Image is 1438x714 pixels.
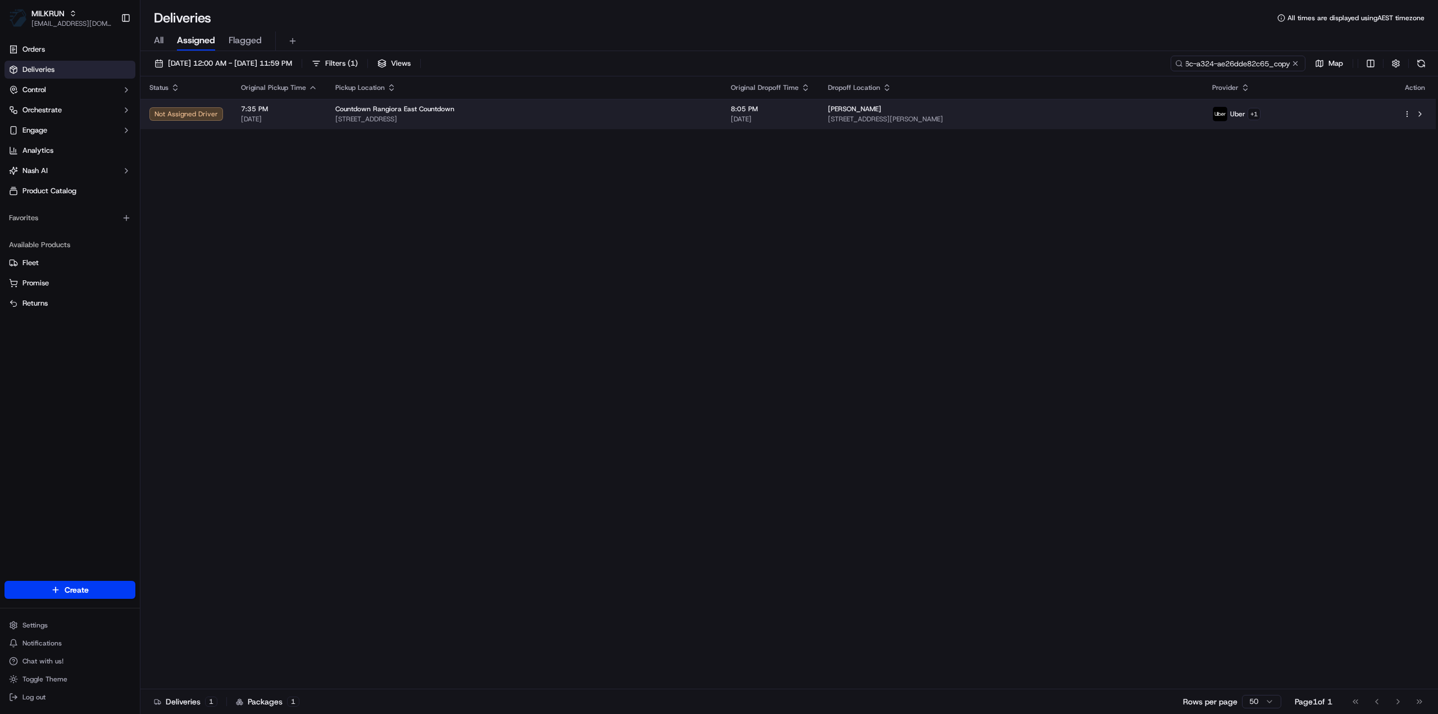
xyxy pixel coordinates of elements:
button: Log out [4,689,135,705]
span: Fleet [22,258,39,268]
a: Orders [4,40,135,58]
button: Engage [4,121,135,139]
span: ( 1 ) [348,58,358,69]
span: Returns [22,298,48,308]
span: Provider [1212,83,1239,92]
span: Dropoff Location [828,83,880,92]
div: Deliveries [154,696,217,707]
div: Action [1403,83,1427,92]
button: MILKRUNMILKRUN[EMAIL_ADDRESS][DOMAIN_NAME] [4,4,116,31]
div: Available Products [4,236,135,254]
img: uber-new-logo.jpeg [1213,107,1227,121]
p: Rows per page [1183,696,1237,707]
a: Fleet [9,258,131,268]
span: [DATE] [241,115,317,124]
span: Product Catalog [22,186,76,196]
span: All times are displayed using AEST timezone [1287,13,1425,22]
span: Assigned [177,34,215,47]
span: Promise [22,278,49,288]
span: Nash AI [22,166,48,176]
span: Engage [22,125,47,135]
span: Settings [22,621,48,630]
span: Create [65,584,89,595]
span: 7:35 PM [241,104,317,113]
button: Settings [4,617,135,633]
span: Uber [1230,110,1245,119]
span: Status [149,83,169,92]
button: Control [4,81,135,99]
div: Favorites [4,209,135,227]
span: [DATE] [731,115,810,124]
a: Product Catalog [4,182,135,200]
button: Chat with us! [4,653,135,669]
span: [PERSON_NAME] [828,104,881,113]
button: Map [1310,56,1348,71]
div: Packages [236,696,299,707]
span: Orders [22,44,45,54]
button: Create [4,581,135,599]
span: Deliveries [22,65,54,75]
a: Analytics [4,142,135,160]
button: Toggle Theme [4,671,135,687]
span: Views [391,58,411,69]
button: +1 [1248,108,1260,120]
span: [STREET_ADDRESS][PERSON_NAME] [828,115,1194,124]
h1: Deliveries [154,9,211,27]
span: Pickup Location [335,83,385,92]
span: 8:05 PM [731,104,810,113]
span: Orchestrate [22,105,62,115]
button: Notifications [4,635,135,651]
span: All [154,34,163,47]
span: Countdown Rangiora East Countdown [335,104,454,113]
button: Returns [4,294,135,312]
button: Nash AI [4,162,135,180]
button: Fleet [4,254,135,272]
span: Control [22,85,46,95]
span: Log out [22,693,45,702]
button: Filters(1) [307,56,363,71]
span: Flagged [229,34,262,47]
button: [DATE] 12:00 AM - [DATE] 11:59 PM [149,56,297,71]
span: Original Pickup Time [241,83,306,92]
span: [DATE] 12:00 AM - [DATE] 11:59 PM [168,58,292,69]
button: Orchestrate [4,101,135,119]
button: Refresh [1413,56,1429,71]
button: Views [372,56,416,71]
div: 1 [205,697,217,707]
a: Returns [9,298,131,308]
span: Original Dropoff Time [731,83,799,92]
span: Filters [325,58,358,69]
button: MILKRUN [31,8,65,19]
img: MILKRUN [9,9,27,27]
div: 1 [287,697,299,707]
div: Page 1 of 1 [1295,696,1332,707]
span: Notifications [22,639,62,648]
button: Promise [4,274,135,292]
span: Chat with us! [22,657,63,666]
span: Map [1328,58,1343,69]
span: Toggle Theme [22,675,67,684]
button: [EMAIL_ADDRESS][DOMAIN_NAME] [31,19,112,28]
span: [STREET_ADDRESS] [335,115,713,124]
span: Analytics [22,145,53,156]
input: Type to search [1171,56,1305,71]
a: Deliveries [4,61,135,79]
a: Promise [9,278,131,288]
